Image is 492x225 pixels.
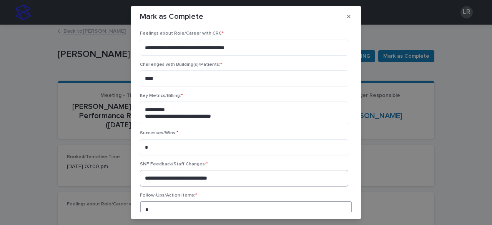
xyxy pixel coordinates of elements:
p: Mark as Complete [140,12,203,21]
span: Successes/Wins: [140,131,178,135]
span: Challenges with Building(s)/Patients: [140,62,222,67]
span: SNF Feedback/Staff Changes: [140,162,208,167]
span: Feelings about Role/Career with CRC [140,31,224,36]
span: Follow-Ups/Action Items: [140,193,197,198]
span: Key Metrics/Billing: [140,93,183,98]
